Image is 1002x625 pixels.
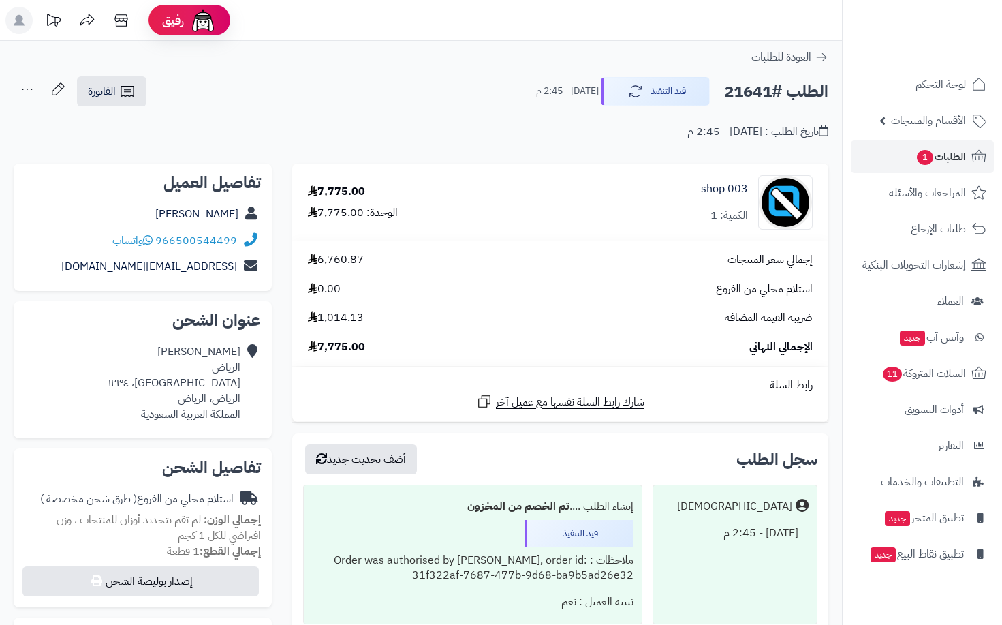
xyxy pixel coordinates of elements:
[155,206,238,222] a: [PERSON_NAME]
[851,393,994,426] a: أدوات التسويق
[881,472,964,491] span: التطبيقات والخدمات
[22,566,259,596] button: إصدار بوليصة الشحن
[871,547,896,562] span: جديد
[57,512,261,544] span: لم تقم بتحديد أوزان للمنتجات ، وزن افتراضي للكل 1 كجم
[677,499,792,515] div: [DEMOGRAPHIC_DATA]
[536,85,599,98] small: [DATE] - 2:45 م
[882,366,902,382] span: 11
[308,205,398,221] div: الوحدة: 7,775.00
[851,140,994,173] a: الطلبات1
[851,285,994,318] a: العملاء
[467,498,569,515] b: تم الخصم من المخزون
[298,378,823,393] div: رابط السلة
[155,232,237,249] a: 966500544499
[525,520,633,547] div: قيد التنفيذ
[308,310,364,326] span: 1,014.13
[915,147,966,166] span: الطلبات
[167,543,261,560] small: 1 قطعة
[40,491,137,507] span: ( طرق شحن مخصصة )
[25,459,261,476] h2: تفاصيل الشحن
[851,466,994,498] a: التطبيقات والخدمات
[851,321,994,354] a: وآتس آبجديد
[915,75,966,94] span: لوحة التحكم
[710,208,748,224] div: الكمية: 1
[308,184,365,200] div: 7,775.00
[308,281,341,297] span: 0.00
[938,436,964,455] span: التقارير
[204,512,261,528] strong: إجمالي الوزن:
[701,181,748,197] a: shop 003
[716,281,813,297] span: استلام محلي من الفروع
[25,312,261,329] h2: عنوان الشحن
[905,400,964,419] span: أدوات التسويق
[851,502,994,534] a: تطبيق المتجرجديد
[189,7,217,34] img: ai-face.png
[162,12,184,29] span: رفيق
[851,249,994,281] a: إشعارات التحويلات البنكية
[200,543,261,560] strong: إجمالي القطع:
[898,328,964,347] span: وآتس آب
[727,252,813,268] span: إجمالي سعر المنتجات
[911,219,966,239] span: طلبات الإرجاع
[108,344,240,422] div: [PERSON_NAME] الرياض [GEOGRAPHIC_DATA]، ١٢٣٤ الرياض، الرياض المملكة العربية السعودية
[601,77,710,106] button: قيد التنفيذ
[305,444,417,474] button: أضف تحديث جديد
[40,491,234,507] div: استلام محلي من الفروع
[312,493,634,520] div: إنشاء الطلب ....
[851,68,994,101] a: لوحة التحكم
[308,252,364,268] span: 6,760.87
[61,258,237,275] a: [EMAIL_ADDRESS][DOMAIN_NAME]
[883,508,964,528] span: تطبيق المتجر
[851,538,994,570] a: تطبيق نقاط البيعجديد
[725,310,813,326] span: ضريبة القيمة المضافة
[496,395,644,410] span: شارك رابط السلة نفسها مع عميل آخر
[759,175,812,230] img: no_image-90x90.png
[851,177,994,209] a: المراجعات والأسئلة
[881,364,966,383] span: السلات المتروكة
[112,232,153,249] a: واتساب
[36,7,70,37] a: تحديثات المنصة
[88,83,116,100] span: الفاتورة
[891,111,966,130] span: الأقسام والمنتجات
[749,339,813,355] span: الإجمالي النهائي
[751,49,811,65] span: العودة للطلبات
[909,18,989,46] img: logo-2.png
[661,520,809,547] div: [DATE] - 2:45 م
[869,545,964,564] span: تطبيق نقاط البيع
[937,292,964,311] span: العملاء
[736,451,817,468] h3: سجل الطلب
[724,78,828,106] h2: الطلب #21641
[476,393,644,410] a: شارك رابط السلة نفسها مع عميل آخر
[751,49,828,65] a: العودة للطلبات
[25,174,261,191] h2: تفاصيل العميل
[862,256,966,275] span: إشعارات التحويلات البنكية
[851,213,994,245] a: طلبات الإرجاع
[851,429,994,462] a: التقارير
[687,124,828,140] div: تاريخ الطلب : [DATE] - 2:45 م
[308,339,365,355] span: 7,775.00
[312,547,634,590] div: ملاحظات : Order was authorised by [PERSON_NAME], order id: 31f322af-7687-477b-9d68-ba9b5ad26e32
[889,183,966,202] span: المراجعات والأسئلة
[885,511,910,526] span: جديد
[851,357,994,390] a: السلات المتروكة11
[916,149,933,165] span: 1
[77,76,146,106] a: الفاتورة
[312,589,634,615] div: تنبيه العميل : نعم
[900,331,925,346] span: جديد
